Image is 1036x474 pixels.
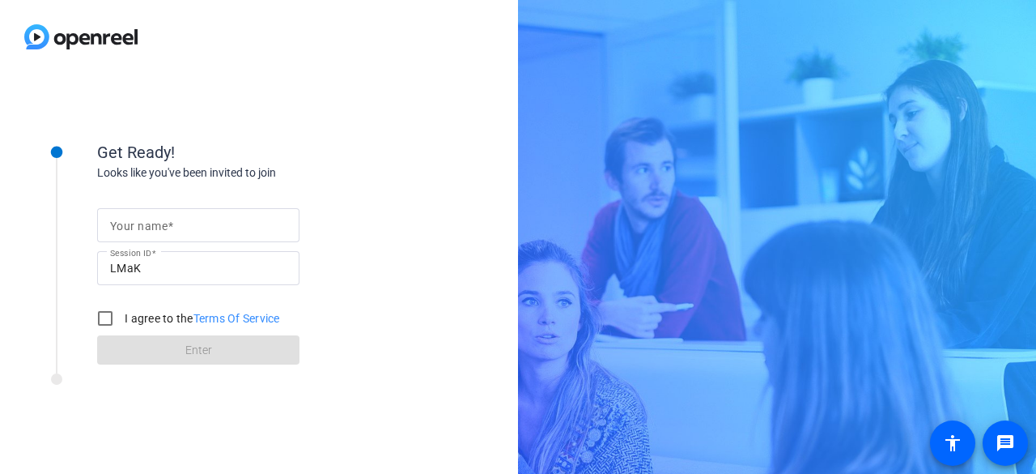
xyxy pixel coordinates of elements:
[121,310,280,327] label: I agree to the
[110,220,168,233] mat-label: Your name
[996,433,1015,453] mat-icon: message
[97,164,421,181] div: Looks like you've been invited to join
[193,312,280,325] a: Terms Of Service
[97,140,421,164] div: Get Ready!
[110,248,151,258] mat-label: Session ID
[943,433,962,453] mat-icon: accessibility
